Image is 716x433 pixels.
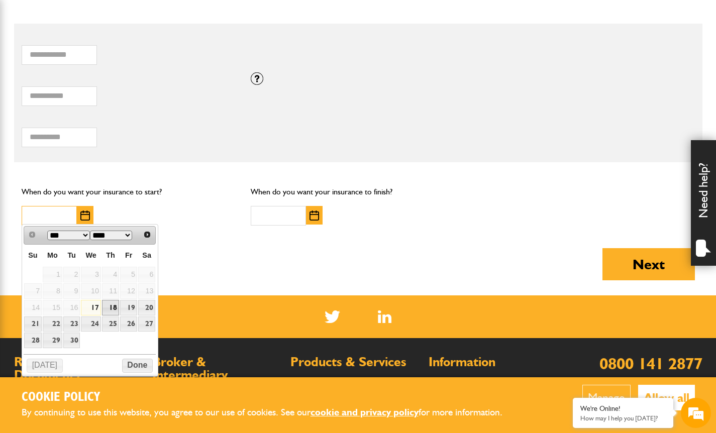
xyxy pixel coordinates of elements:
[13,93,183,115] input: Enter your last name
[138,316,155,332] a: 27
[120,316,137,332] a: 26
[137,309,182,323] em: Start Chat
[125,251,132,259] span: Friday
[122,359,153,373] button: Done
[638,385,695,410] button: Allow all
[580,414,666,422] p: How may I help you today?
[80,210,90,221] img: Choose date
[86,251,96,259] span: Wednesday
[43,316,62,332] a: 22
[120,300,137,315] a: 19
[14,356,142,381] h2: Regulations & Documents
[63,333,80,348] a: 30
[81,300,100,315] a: 17
[13,152,183,174] input: Enter your phone number
[102,300,119,315] a: 18
[602,248,695,280] button: Next
[251,185,465,198] p: When do you want your insurance to finish?
[582,385,631,410] button: Manage
[43,333,62,348] a: 29
[22,185,236,198] p: When do you want your insurance to start?
[165,5,189,29] div: Minimize live chat window
[24,316,42,332] a: 21
[142,251,151,259] span: Saturday
[102,316,119,332] a: 25
[28,251,37,259] span: Sunday
[52,56,169,69] div: Chat with us now
[325,310,340,323] img: Twitter
[143,231,151,239] span: Next
[429,356,557,369] h2: Information
[310,210,319,221] img: Choose date
[378,310,391,323] a: LinkedIn
[152,356,280,381] h2: Broker & Intermediary
[13,182,183,301] textarea: Type your message and hit 'Enter'
[22,390,519,405] h2: Cookie Policy
[24,333,42,348] a: 28
[290,356,419,369] h2: Products & Services
[311,406,419,418] a: cookie and privacy policy
[106,251,115,259] span: Thursday
[378,310,391,323] img: Linked In
[47,251,58,259] span: Monday
[67,251,76,259] span: Tuesday
[27,359,63,373] button: [DATE]
[140,228,155,242] a: Next
[17,56,42,70] img: d_20077148190_company_1631870298795_20077148190
[22,405,519,420] p: By continuing to use this website, you agree to our use of cookies. See our for more information.
[63,316,80,332] a: 23
[599,354,702,373] a: 0800 141 2877
[580,404,666,413] div: We're Online!
[691,140,716,266] div: Need help?
[13,123,183,145] input: Enter your email address
[138,300,155,315] a: 20
[81,316,100,332] a: 24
